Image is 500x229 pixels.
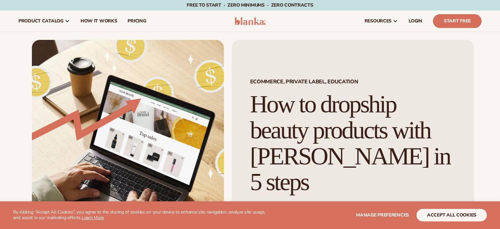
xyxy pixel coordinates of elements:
span: Ecommerce, Private Label, EDUCATION [250,79,456,84]
span: resources [365,18,392,24]
span: Manage preferences [356,212,409,218]
h1: How to dropship beauty products with [PERSON_NAME] in 5 steps [250,91,456,195]
span: Free to start · ZERO minimums · ZERO contracts [187,2,313,8]
span: pricing [128,18,146,24]
a: LOGIN [403,11,428,32]
p: By clicking "Accept All Cookies", you agree to the storing of cookies on your device to enhance s... [13,210,273,221]
a: resources [359,11,403,32]
button: Manage preferences [356,209,409,221]
a: How It Works [75,11,123,32]
img: logo [234,17,266,25]
a: Start Free [433,14,482,28]
a: Learn More [82,215,104,221]
a: product catalog [13,11,75,32]
span: product catalog [18,18,63,24]
span: How It Works [81,18,117,24]
button: accept all cookies [417,209,487,221]
span: LOGIN [409,18,422,24]
a: pricing [122,11,151,32]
